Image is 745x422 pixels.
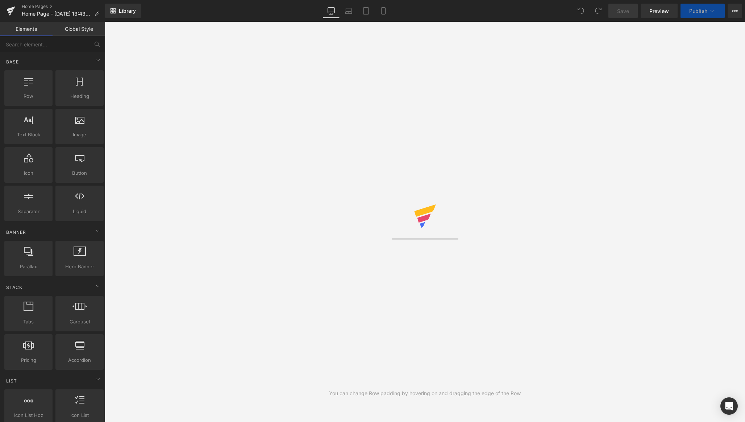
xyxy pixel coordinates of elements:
[728,4,742,18] button: More
[5,58,20,65] span: Base
[58,131,101,138] span: Image
[617,7,629,15] span: Save
[322,4,340,18] a: Desktop
[105,4,141,18] a: New Library
[720,397,738,415] div: Open Intercom Messenger
[58,318,101,326] span: Carousel
[591,4,605,18] button: Redo
[375,4,392,18] a: Mobile
[7,263,50,270] span: Parallax
[58,356,101,364] span: Accordion
[7,169,50,177] span: Icon
[58,92,101,100] span: Heading
[7,131,50,138] span: Text Block
[689,8,707,14] span: Publish
[357,4,375,18] a: Tablet
[340,4,357,18] a: Laptop
[58,208,101,215] span: Liquid
[119,8,136,14] span: Library
[7,318,50,326] span: Tabs
[53,22,105,36] a: Global Style
[58,263,101,270] span: Hero Banner
[7,92,50,100] span: Row
[58,169,101,177] span: Button
[5,284,23,291] span: Stack
[7,208,50,215] span: Separator
[7,411,50,419] span: Icon List Hoz
[22,4,105,9] a: Home Pages
[5,377,18,384] span: List
[5,229,27,236] span: Banner
[329,389,521,397] div: You can change Row padding by hovering on and dragging the edge of the Row
[641,4,678,18] a: Preview
[22,11,91,17] span: Home Page - [DATE] 13:43:17
[574,4,588,18] button: Undo
[7,356,50,364] span: Pricing
[681,4,725,18] button: Publish
[58,411,101,419] span: Icon List
[649,7,669,15] span: Preview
